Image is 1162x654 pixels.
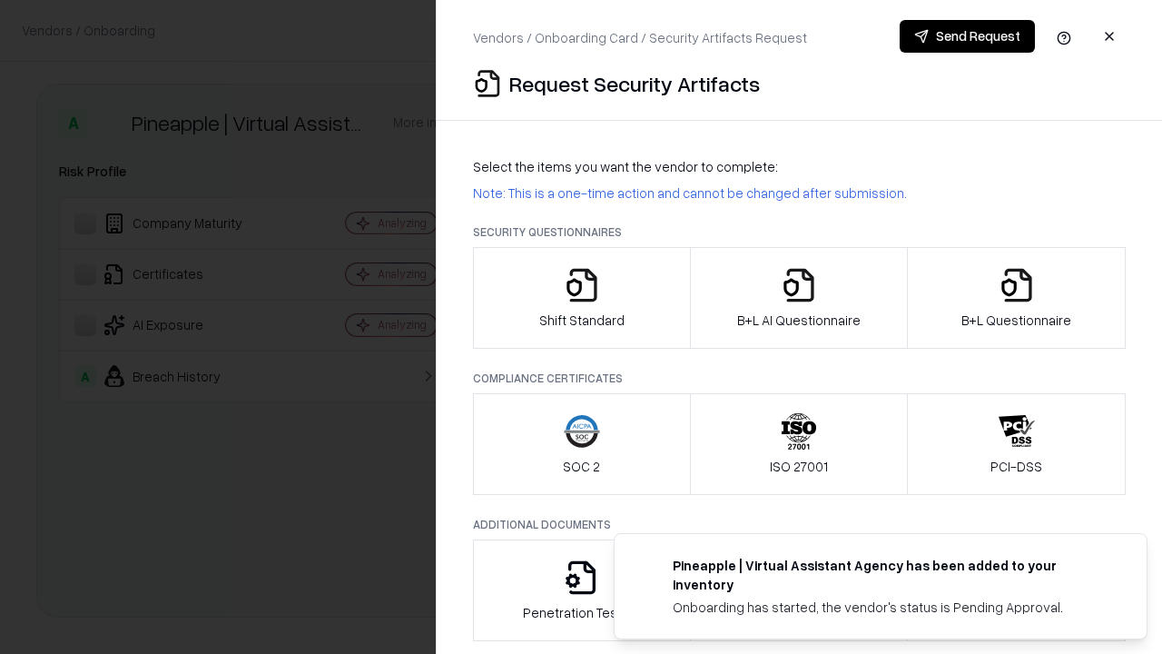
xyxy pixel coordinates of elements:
[473,371,1126,386] p: Compliance Certificates
[473,540,691,641] button: Penetration Testing
[473,393,691,495] button: SOC 2
[636,556,658,578] img: trypineapple.com
[539,311,625,330] p: Shift Standard
[900,20,1035,53] button: Send Request
[509,69,760,98] p: Request Security Artifacts
[907,247,1126,349] button: B+L Questionnaire
[673,598,1103,617] div: Onboarding has started, the vendor's status is Pending Approval.
[673,556,1103,594] div: Pineapple | Virtual Assistant Agency has been added to your inventory
[473,183,1126,203] p: Note: This is a one-time action and cannot be changed after submission.
[473,247,691,349] button: Shift Standard
[907,393,1126,495] button: PCI-DSS
[523,603,640,622] p: Penetration Testing
[770,457,828,476] p: ISO 27001
[473,157,1126,176] p: Select the items you want the vendor to complete:
[473,28,807,47] p: Vendors / Onboarding Card / Security Artifacts Request
[737,311,861,330] p: B+L AI Questionnaire
[473,517,1126,532] p: Additional Documents
[563,457,600,476] p: SOC 2
[690,247,909,349] button: B+L AI Questionnaire
[961,311,1071,330] p: B+L Questionnaire
[990,457,1042,476] p: PCI-DSS
[690,393,909,495] button: ISO 27001
[473,224,1126,240] p: Security Questionnaires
